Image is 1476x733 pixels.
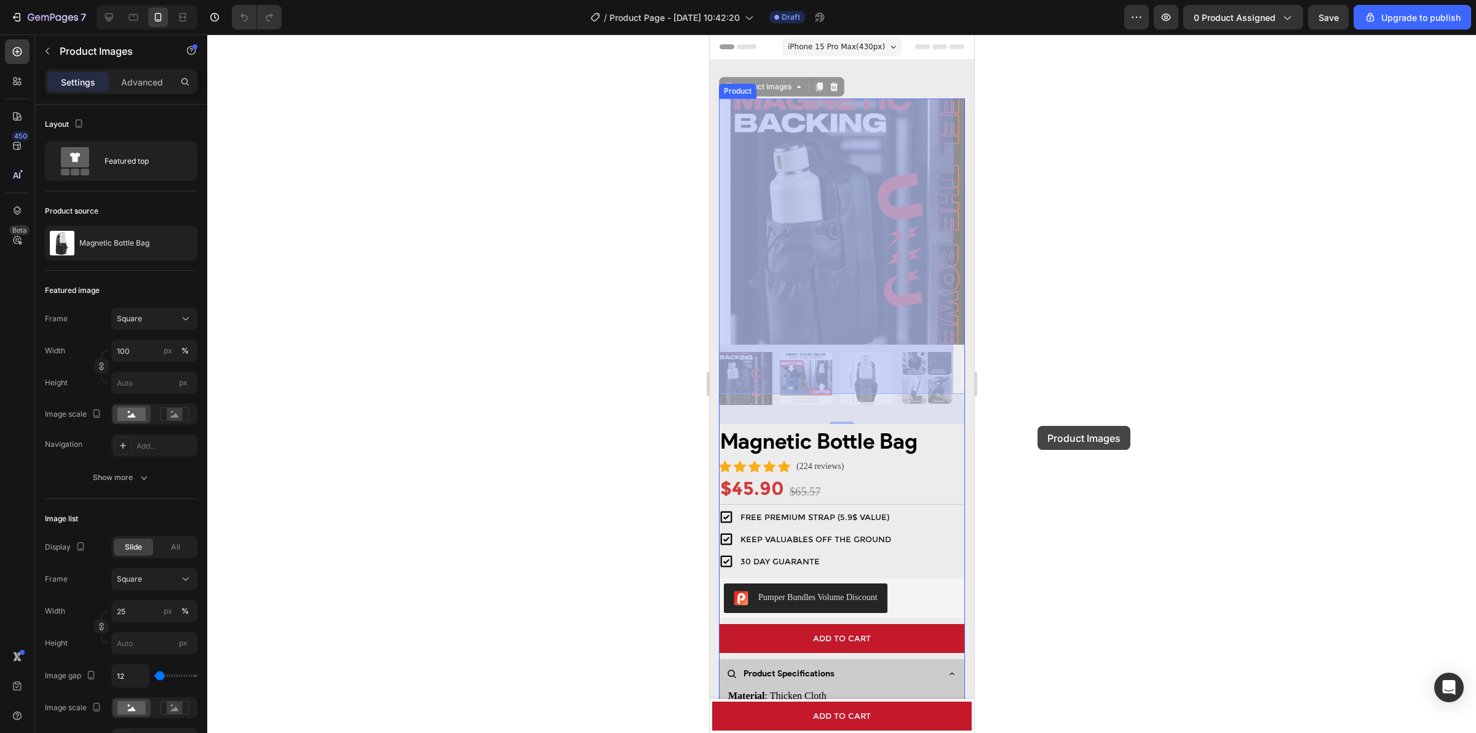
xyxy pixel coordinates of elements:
[164,606,172,617] div: px
[50,231,74,255] img: product feature img
[604,11,607,24] span: /
[1308,5,1349,30] button: Save
[179,638,188,647] span: px
[60,44,164,58] p: Product Images
[161,604,175,619] button: %
[45,439,82,450] div: Navigation
[1319,12,1339,23] span: Save
[45,406,104,423] div: Image scale
[232,5,282,30] div: Undo/Redo
[81,10,86,25] p: 7
[9,225,30,235] div: Beta
[111,308,197,330] button: Square
[45,668,98,684] div: Image gap
[179,378,188,387] span: px
[45,539,88,556] div: Display
[1364,11,1461,24] div: Upgrade to publish
[45,513,78,524] div: Image list
[121,76,163,89] p: Advanced
[181,345,189,356] div: %
[111,568,197,590] button: Square
[45,377,68,388] label: Height
[161,343,175,358] button: %
[137,441,194,452] div: Add...
[79,239,149,247] p: Magnetic Bottle Bag
[181,606,189,617] div: %
[125,542,142,553] span: Slide
[112,665,149,687] input: Auto
[1194,11,1276,24] span: 0 product assigned
[782,12,800,23] span: Draft
[45,345,65,356] label: Width
[45,700,104,716] div: Image scale
[111,372,197,394] input: px
[45,467,197,489] button: Show more
[609,11,740,24] span: Product Page - [DATE] 10:42:20
[45,574,68,585] label: Frame
[117,313,142,324] span: Square
[1183,5,1303,30] button: 0 product assigned
[93,471,150,484] div: Show more
[45,638,68,649] label: Height
[105,147,180,175] div: Featured top
[171,542,180,553] span: All
[178,604,192,619] button: px
[111,632,197,654] input: px
[5,5,92,30] button: 7
[45,313,68,324] label: Frame
[1354,5,1471,30] button: Upgrade to publish
[45,116,86,133] div: Layout
[111,340,197,362] input: px%
[164,345,172,356] div: px
[45,206,98,217] div: Product source
[12,131,30,141] div: 450
[117,574,142,585] span: Square
[1434,673,1464,702] div: Open Intercom Messenger
[111,600,197,622] input: px%
[710,34,974,733] iframe: Design area
[45,606,65,617] label: Width
[61,76,95,89] p: Settings
[45,285,100,296] div: Featured image
[178,343,192,358] button: px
